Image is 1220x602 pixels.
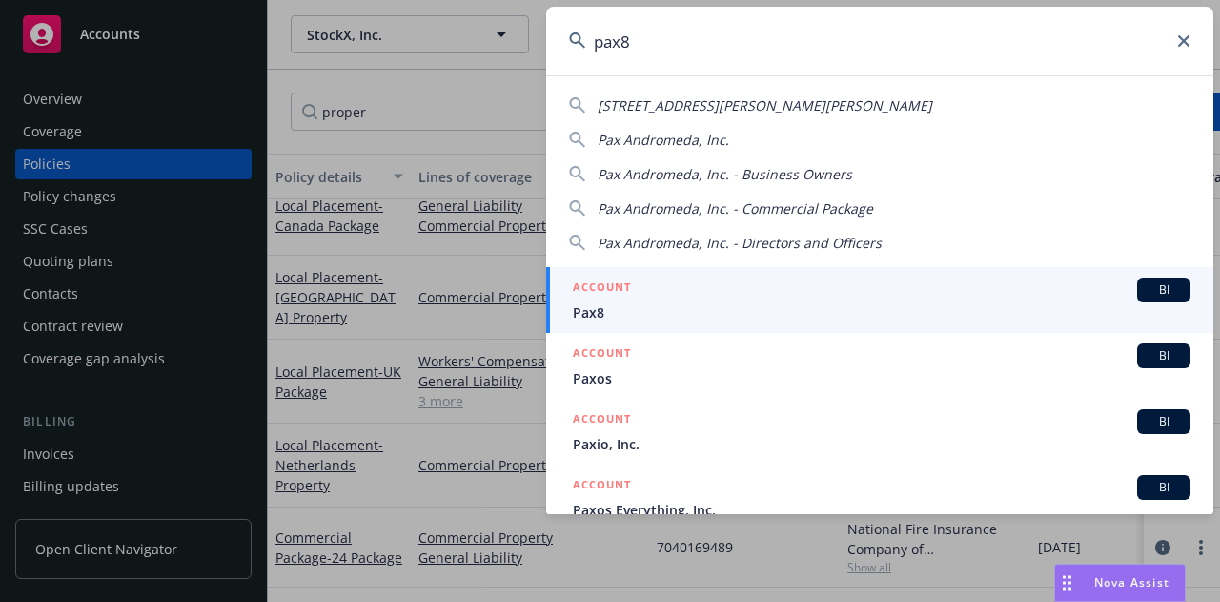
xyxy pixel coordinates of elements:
[573,302,1190,322] span: Pax8
[546,465,1213,530] a: ACCOUNTBIPaxos Everything, Inc.
[1054,564,1186,602] button: Nova Assist
[1145,479,1183,496] span: BI
[1145,413,1183,430] span: BI
[598,234,882,252] span: Pax Andromeda, Inc. - Directors and Officers
[546,333,1213,399] a: ACCOUNTBIPaxos
[1055,565,1079,601] div: Drag to move
[598,199,873,218] span: Pax Andromeda, Inc. - Commercial Package
[573,434,1190,454] span: Paxio, Inc.
[1145,347,1183,364] span: BI
[546,7,1213,75] input: Search...
[573,343,631,366] h5: ACCOUNT
[598,131,729,149] span: Pax Andromeda, Inc.
[1145,281,1183,299] span: BI
[598,165,852,183] span: Pax Andromeda, Inc. - Business Owners
[546,267,1213,333] a: ACCOUNTBIPax8
[546,399,1213,465] a: ACCOUNTBIPaxio, Inc.
[573,475,631,498] h5: ACCOUNT
[573,278,631,301] h5: ACCOUNT
[573,368,1190,388] span: Paxos
[598,96,932,114] span: [STREET_ADDRESS][PERSON_NAME][PERSON_NAME]
[573,500,1190,520] span: Paxos Everything, Inc.
[1094,574,1169,591] span: Nova Assist
[573,409,631,432] h5: ACCOUNT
